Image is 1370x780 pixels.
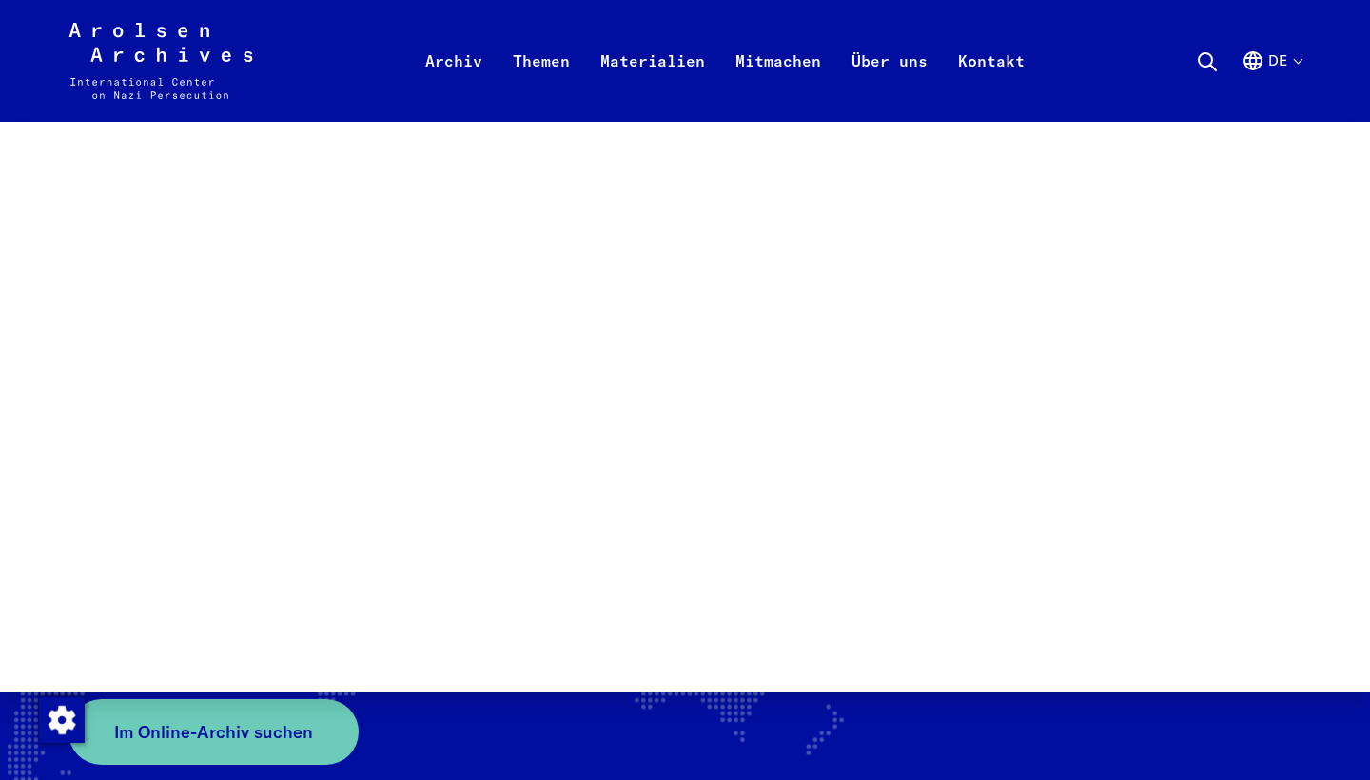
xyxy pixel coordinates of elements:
a: Kontakt [943,46,1040,122]
a: Materialien [585,46,720,122]
span: Im Online-Archiv suchen [114,719,313,745]
div: Zustimmung ändern [38,696,84,742]
a: Über uns [836,46,943,122]
nav: Primär [410,23,1040,99]
a: Im Online-Archiv suchen [68,699,359,765]
button: Deutsch, Sprachauswahl [1242,49,1301,118]
a: Mitmachen [720,46,836,122]
img: Zustimmung ändern [39,697,85,743]
a: Archiv [410,46,498,122]
a: Themen [498,46,585,122]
